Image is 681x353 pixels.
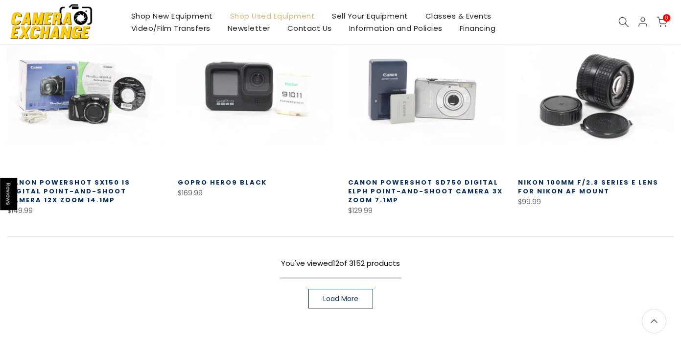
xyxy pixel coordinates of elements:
span: You've viewed of 3152 products [281,258,400,268]
span: 0 [663,14,670,22]
div: $149.99 [7,205,163,217]
span: Load More [323,295,358,302]
a: GoPro HERO9 Black [178,178,267,187]
span: 12 [333,258,339,268]
a: Shop Used Equipment [221,10,324,22]
a: Classes & Events [417,10,500,22]
a: Financing [451,22,504,34]
a: Information and Policies [340,22,451,34]
div: $99.99 [518,196,674,208]
a: Load More [308,289,373,308]
a: 0 [657,17,667,27]
a: Shop New Equipment [122,10,221,22]
a: Newsletter [219,22,279,34]
a: Canon PowerShot SD750 Digital Elph Point-and-Shoot Camera 3x Zoom 7.1mp [348,178,503,205]
a: Nikon 100mm f/2.8 Series E Lens for Nikon AF Mount [518,178,658,196]
a: Canon PowerShot SX150 IS Digital Point-and-Shoot Camera 12x Zoom 14.1mp [7,178,130,205]
a: Back to the top [642,309,666,333]
a: Sell Your Equipment [324,10,417,22]
a: Video/Film Transfers [122,22,219,34]
div: $169.99 [178,187,333,199]
a: Contact Us [279,22,340,34]
div: $129.99 [348,205,504,217]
